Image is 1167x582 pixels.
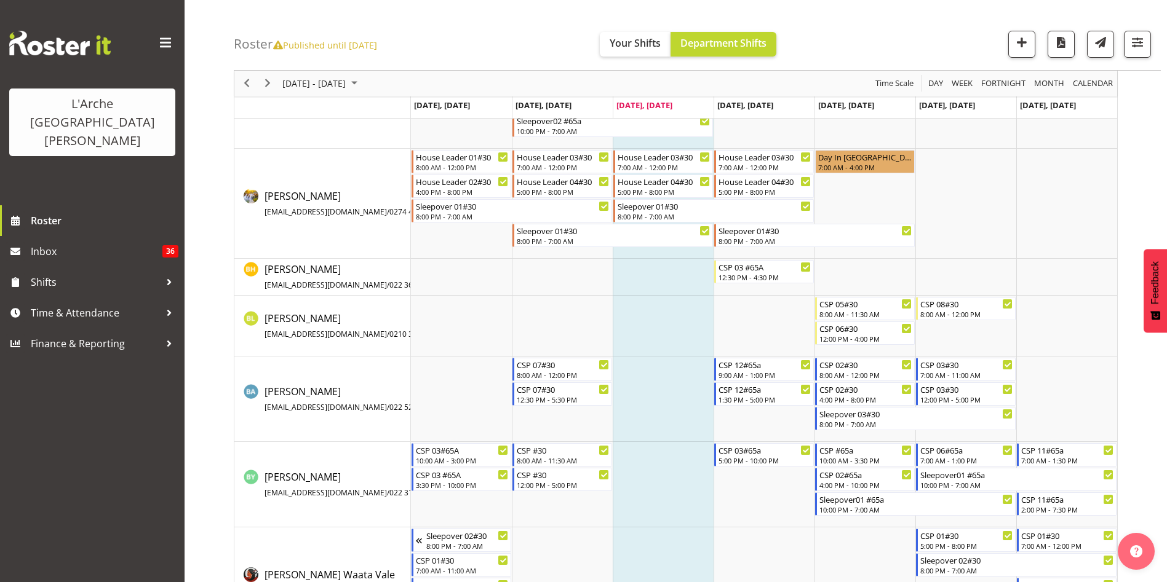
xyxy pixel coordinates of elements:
div: Aizza Garduque"s event - House Leader 03#30 Begin From Thursday, October 9, 2025 at 7:00:00 AM GM... [714,150,814,173]
button: Time Scale [874,76,916,92]
div: Cherri Waata Vale"s event - Sleepover 02#30 Begin From Saturday, October 11, 2025 at 8:00:00 PM G... [916,553,1117,576]
div: 7:00 AM - 4:00 PM [818,162,912,172]
span: 36 [162,245,178,258]
div: previous period [236,71,257,96]
span: Time & Attendance [31,304,160,322]
div: 7:00 AM - 11:00 AM [920,370,1013,380]
div: CSP 03#65a [719,444,811,456]
a: [PERSON_NAME][EMAIL_ADDRESS][DOMAIN_NAME]/022 361 2940 [265,262,436,291]
span: [EMAIL_ADDRESS][DOMAIN_NAME] [265,280,387,290]
span: Finance & Reporting [31,334,160,353]
span: [PERSON_NAME] [265,312,436,340]
div: Adrian Garduque"s event - Sleepover02 #65a Begin From Tuesday, October 7, 2025 at 10:00:00 PM GMT... [512,114,713,137]
div: Sleepover 02#30 [920,554,1113,566]
span: 022 522 8891 [389,402,436,412]
div: 7:00 AM - 1:30 PM [1021,455,1113,465]
div: Cherri Waata Vale"s event - Sleepover 02#30 Begin From Sunday, October 5, 2025 at 8:00:00 PM GMT+... [412,529,511,552]
button: Month [1071,76,1115,92]
button: Department Shifts [671,32,776,57]
span: [PERSON_NAME] [265,189,436,218]
span: Department Shifts [680,36,767,50]
span: [DATE], [DATE] [616,100,672,111]
img: help-xxl-2.png [1130,545,1142,557]
button: Filter Shifts [1124,31,1151,58]
div: 5:00 PM - 8:00 PM [719,187,811,197]
div: House Leader 01#30 [416,151,508,163]
div: CSP 12#65a [719,383,811,395]
div: CSP 07#30 [517,358,609,371]
div: Bibi Ali"s event - CSP 07#30 Begin From Tuesday, October 7, 2025 at 12:30:00 PM GMT+13:00 Ends At... [512,382,612,406]
div: CSP 12#65a [719,358,811,371]
div: 8:00 PM - 7:00 AM [416,211,609,221]
td: Benny Liew resource [234,296,411,356]
span: 0210 345 781 [389,329,436,339]
div: CSP 03#65A [416,444,508,456]
span: / [387,280,389,290]
span: 022 317 7356 [389,487,436,498]
td: Bibi Ali resource [234,356,411,442]
td: Ben Hammond resource [234,259,411,296]
div: CSP 03#30 [920,383,1013,395]
div: Benny Liew"s event - CSP 08#30 Begin From Saturday, October 11, 2025 at 8:00:00 AM GMT+13:00 Ends... [916,297,1016,320]
div: Day In [GEOGRAPHIC_DATA] [818,151,912,163]
div: 4:00 PM - 8:00 PM [819,395,912,404]
div: House Leader 03#30 [618,151,710,163]
div: Benny Liew"s event - CSP 05#30 Begin From Friday, October 10, 2025 at 8:00:00 AM GMT+13:00 Ends A... [815,297,915,320]
div: Bryan Yamson"s event - CSP 03#65a Begin From Thursday, October 9, 2025 at 5:00:00 PM GMT+13:00 En... [714,443,814,466]
span: 022 361 2940 [389,280,436,290]
div: 1:30 PM - 5:00 PM [719,395,811,404]
span: [EMAIL_ADDRESS][DOMAIN_NAME] [265,402,387,412]
div: 8:00 AM - 12:00 PM [920,309,1013,319]
button: Fortnight [979,76,1028,92]
div: Sleepover01 #65a [819,493,1013,505]
button: Timeline Week [950,76,975,92]
div: CSP 03#30 [920,358,1013,371]
div: 8:00 AM - 12:00 PM [517,370,609,380]
button: October 2025 [281,76,363,92]
div: CSP 02#65a [819,468,912,481]
div: Sleepover01 #65a [920,468,1113,481]
div: Bibi Ali"s event - CSP 12#65a Begin From Thursday, October 9, 2025 at 9:00:00 AM GMT+13:00 Ends A... [714,358,814,381]
span: Roster [31,211,178,230]
div: 8:00 PM - 7:00 AM [719,236,912,246]
span: / [387,329,389,339]
span: [DATE], [DATE] [516,100,572,111]
div: CSP #65a [819,444,912,456]
div: Bryan Yamson"s event - CSP 03 #65A Begin From Monday, October 6, 2025 at 3:30:00 PM GMT+13:00 End... [412,468,511,491]
div: CSP 11#65a [1021,444,1113,456]
div: 8:00 PM - 7:00 AM [819,419,1013,429]
div: 4:00 PM - 10:00 PM [819,480,912,490]
div: Bryan Yamson"s event - CSP 02#65a Begin From Friday, October 10, 2025 at 4:00:00 PM GMT+13:00 End... [815,468,915,491]
div: Aizza Garduque"s event - House Leader 04#30 Begin From Tuesday, October 7, 2025 at 5:00:00 PM GMT... [512,175,612,198]
div: CSP 01#30 [920,529,1013,541]
span: / [387,402,389,412]
span: [DATE], [DATE] [919,100,975,111]
div: 4:00 PM - 8:00 PM [416,187,508,197]
span: Time Scale [874,76,915,92]
div: Cherri Waata Vale"s event - CSP 01#30 Begin From Saturday, October 11, 2025 at 5:00:00 PM GMT+13:... [916,529,1016,552]
a: [PERSON_NAME][EMAIL_ADDRESS][DOMAIN_NAME]/022 522 8891 [265,384,436,414]
div: 7:00 AM - 1:00 PM [920,455,1013,465]
button: Next [260,76,276,92]
div: CSP 07#30 [517,383,609,395]
div: Aizza Garduque"s event - House Leader 03#30 Begin From Wednesday, October 8, 2025 at 7:00:00 AM G... [613,150,713,173]
div: CSP 02#30 [819,383,912,395]
button: Previous [239,76,255,92]
h4: Roster [234,37,377,51]
span: calendar [1072,76,1114,92]
div: CSP #30 [517,444,609,456]
div: Aizza Garduque"s event - Sleepover 01#30 Begin From Tuesday, October 7, 2025 at 8:00:00 PM GMT+13... [512,224,713,247]
div: 8:00 AM - 11:30 AM [517,455,609,465]
div: 7:00 AM - 12:00 PM [719,162,811,172]
div: Benny Liew"s event - CSP 06#30 Begin From Friday, October 10, 2025 at 12:00:00 PM GMT+13:00 Ends ... [815,321,915,345]
div: 8:00 PM - 7:00 AM [517,236,710,246]
span: Inbox [31,242,162,261]
div: Cherri Waata Vale"s event - CSP 01#30 Begin From Monday, October 6, 2025 at 7:00:00 AM GMT+13:00 ... [412,553,511,576]
button: Add a new shift [1008,31,1035,58]
div: Bibi Ali"s event - CSP 12#65a Begin From Thursday, October 9, 2025 at 1:30:00 PM GMT+13:00 Ends A... [714,382,814,406]
div: CSP 01#30 [416,554,508,566]
div: 10:00 AM - 3:00 PM [416,455,508,465]
div: House Leader 03#30 [517,151,609,163]
div: 12:00 PM - 5:00 PM [517,480,609,490]
span: [DATE], [DATE] [414,100,470,111]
